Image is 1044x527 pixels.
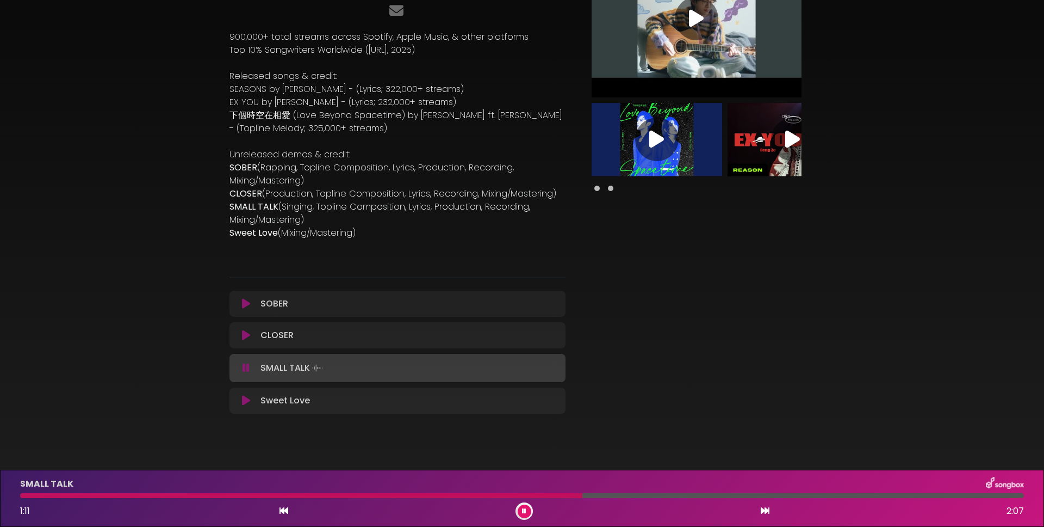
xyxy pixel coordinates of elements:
[728,103,858,176] img: Video Thumbnail
[260,394,310,407] p: Sweet Love
[229,200,565,226] p: (Singing, Topline Composition, Lyrics, Production, Recording, Mixing/Mastering)
[229,96,565,109] p: EX YOU by [PERSON_NAME] - (Lyrics; 232,000+ streams)
[229,161,257,174] strong: SOBER
[592,103,722,176] img: Video Thumbnail
[260,329,294,342] p: CLOSER
[260,360,325,376] p: SMALL TALK
[260,297,288,310] p: SOBER
[229,187,262,200] strong: CLOSER
[229,200,278,213] strong: SMALL TALK
[229,44,565,57] p: Top 10% Songwriters Worldwide ([URL], 2025)
[229,83,565,96] p: SEASONS by [PERSON_NAME] - (Lyrics; 322,000+ streams)
[229,161,565,187] p: (Rapping, Topline Composition, Lyrics, Production, Recording, Mixing/Mastering)
[229,226,278,239] strong: Sweet Love
[229,70,565,83] p: Released songs & credit:
[229,187,565,200] p: (Production, Topline Composition, Lyrics, Recording, Mixing/Mastering)
[229,109,565,135] p: 下個時空在相愛 (Love Beyond Spacetime) by [PERSON_NAME] ft. [PERSON_NAME] - (Topline Melody; 325,000+ st...
[310,360,325,376] img: waveform4.gif
[229,226,565,240] p: (Mixing/Mastering)
[229,30,565,44] p: 900,000+ total streams across Spotify, Apple Music, & other platforms
[229,148,565,161] p: Unreleased demos & credit:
